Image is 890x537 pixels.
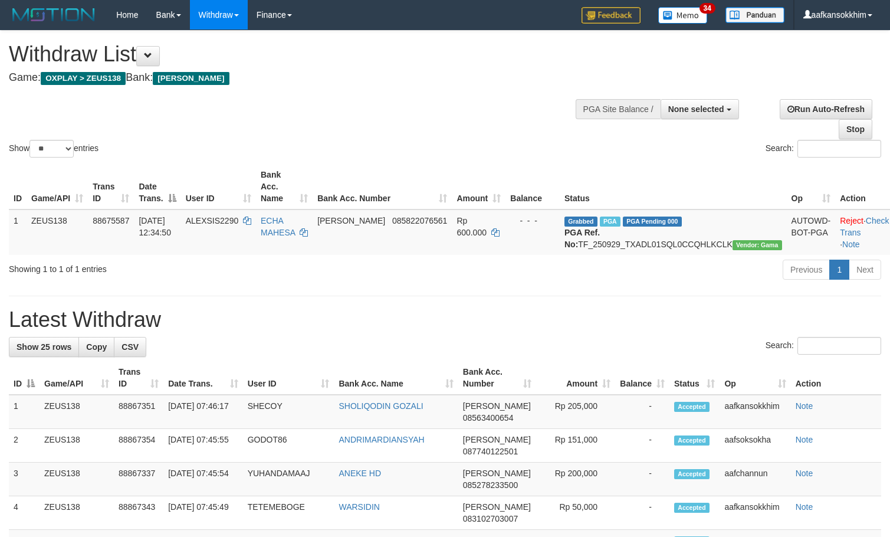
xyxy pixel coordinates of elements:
[243,429,334,463] td: GODOT86
[339,435,424,444] a: ANDRIMARDIANSYAH
[114,361,163,395] th: Trans ID: activate to sort column ascending
[40,361,114,395] th: Game/API: activate to sort column ascending
[720,463,790,496] td: aafchannun
[41,72,126,85] span: OXPLAY > ZEUS138
[615,429,669,463] td: -
[849,260,881,280] a: Next
[796,435,813,444] a: Note
[733,240,782,250] span: Vendor URL: https://trx31.1velocity.biz
[615,496,669,530] td: -
[797,140,881,158] input: Search:
[674,469,710,479] span: Accepted
[720,496,790,530] td: aafkansokkhim
[163,463,242,496] td: [DATE] 07:45:54
[783,260,830,280] a: Previous
[699,3,715,14] span: 34
[463,514,518,523] span: Copy 083102703007 to clipboard
[78,337,114,357] a: Copy
[334,361,458,395] th: Bank Acc. Name: activate to sort column ascending
[339,401,423,411] a: SHOLIQODIN GOZALI
[9,140,98,158] label: Show entries
[27,209,88,255] td: ZEUS138
[88,164,134,209] th: Trans ID: activate to sort column ascending
[163,395,242,429] td: [DATE] 07:46:17
[40,429,114,463] td: ZEUS138
[186,216,239,225] span: ALEXSIS2290
[9,72,582,84] h4: Game: Bank:
[840,216,863,225] a: Reject
[181,164,256,209] th: User ID: activate to sort column ascending
[317,216,385,225] span: [PERSON_NAME]
[163,496,242,530] td: [DATE] 07:45:49
[463,480,518,490] span: Copy 085278233500 to clipboard
[787,164,836,209] th: Op: activate to sort column ascending
[163,361,242,395] th: Date Trans.: activate to sort column ascending
[623,217,682,227] span: PGA Pending
[27,164,88,209] th: Game/API: activate to sort column ascending
[615,395,669,429] td: -
[153,72,229,85] span: [PERSON_NAME]
[560,164,787,209] th: Status
[669,361,720,395] th: Status: activate to sort column ascending
[9,164,27,209] th: ID
[9,209,27,255] td: 1
[615,361,669,395] th: Balance: activate to sort column ascending
[17,342,71,352] span: Show 25 rows
[93,216,129,225] span: 88675587
[463,502,531,512] span: [PERSON_NAME]
[261,216,295,237] a: ECHA MAHESA
[243,395,334,429] td: SHECOY
[458,361,536,395] th: Bank Acc. Number: activate to sort column ascending
[29,140,74,158] select: Showentries
[114,429,163,463] td: 88867354
[796,469,813,478] a: Note
[114,496,163,530] td: 88867343
[720,429,790,463] td: aafsoksokha
[463,447,518,456] span: Copy 087740122501 to clipboard
[313,164,452,209] th: Bank Acc. Number: activate to sort column ascending
[243,496,334,530] td: TETEMEBOGE
[256,164,313,209] th: Bank Acc. Name: activate to sort column ascending
[536,395,615,429] td: Rp 205,000
[796,502,813,512] a: Note
[674,436,710,446] span: Accepted
[9,361,40,395] th: ID: activate to sort column descending
[668,104,724,114] span: None selected
[463,401,531,411] span: [PERSON_NAME]
[463,469,531,478] span: [PERSON_NAME]
[674,402,710,412] span: Accepted
[536,429,615,463] td: Rp 151,000
[121,342,139,352] span: CSV
[134,164,180,209] th: Date Trans.: activate to sort column descending
[139,216,171,237] span: [DATE] 12:34:50
[725,7,784,23] img: panduan.png
[163,429,242,463] td: [DATE] 07:45:55
[243,463,334,496] td: YUHANDAMAAJ
[114,463,163,496] td: 88867337
[457,216,487,237] span: Rp 600.000
[86,342,107,352] span: Copy
[720,395,790,429] td: aafkansokkhim
[661,99,739,119] button: None selected
[839,119,872,139] a: Stop
[796,401,813,411] a: Note
[600,217,620,227] span: Marked by aafpengsreynich
[339,502,379,512] a: WARSIDIN
[829,260,849,280] a: 1
[582,7,641,24] img: Feedback.jpg
[536,496,615,530] td: Rp 50,000
[40,463,114,496] td: ZEUS138
[658,7,708,24] img: Button%20Memo.svg
[510,215,555,227] div: - - -
[615,463,669,496] td: -
[780,99,872,119] a: Run Auto-Refresh
[766,337,881,355] label: Search:
[40,395,114,429] td: ZEUS138
[720,361,790,395] th: Op: activate to sort column ascending
[392,216,447,225] span: Copy 085822076561 to clipboard
[243,361,334,395] th: User ID: activate to sort column ascending
[674,503,710,513] span: Accepted
[536,361,615,395] th: Amount: activate to sort column ascending
[9,337,79,357] a: Show 25 rows
[505,164,560,209] th: Balance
